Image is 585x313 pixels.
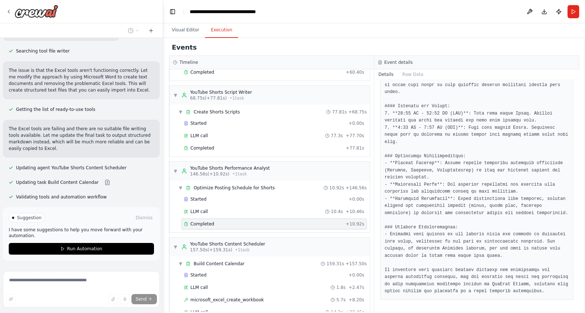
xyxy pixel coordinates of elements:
span: Updating task Build Content Calendar [16,179,99,185]
span: 1.8s [336,285,345,290]
button: Execution [205,23,238,38]
button: Send [131,294,157,304]
span: • 1 task [235,247,250,253]
span: Updating agent YouTube Shorts Content Scheduler [16,165,126,171]
h3: Event details [384,59,413,65]
span: Started [190,272,206,278]
button: Improve this prompt [6,294,16,304]
button: Start a new chat [145,26,157,35]
span: 5.7s [336,297,345,303]
span: + 77.81s [346,145,364,151]
span: ▼ [173,168,178,174]
span: • 1 task [230,95,244,101]
button: Hide left sidebar [167,7,178,17]
button: Visual Editor [166,23,205,38]
p: I have some suggestions to help you move forward with your automation. [9,227,154,239]
p: The issue is that the Excel tools aren't functioning correctly. Let me modify the approach by usi... [9,67,154,93]
div: YouTube Shorts Content Scheduler [190,241,265,247]
button: Click to speak your automation idea [120,294,130,304]
span: • 1 task [232,171,247,177]
span: 77.3s [331,133,343,139]
span: 159.31s [327,261,344,267]
span: Completed [190,145,214,151]
span: + 0.00s [348,120,364,126]
span: Getting the list of ready-to-use tools [16,107,95,112]
span: microsoft_excel_create_workbook [190,297,264,303]
span: + 2.47s [348,285,364,290]
span: + 0.00s [348,196,364,202]
span: 10.92s [329,185,344,191]
span: + 157.50s [345,261,367,267]
span: ▼ [178,109,183,115]
span: LLM call [190,133,208,139]
span: Started [190,120,206,126]
span: ▼ [178,261,183,267]
span: 68.75s (+77.81s) [190,95,227,101]
span: 146.56s (+10.92s) [190,171,229,177]
span: Run Automation [67,246,102,252]
span: Validating tools and automation workflow [16,194,107,200]
span: LLM call [190,209,208,215]
p: The Excel tools are failing and there are no suitable file writing tools available. Let me update... [9,125,154,152]
span: Completed [190,69,214,75]
span: + 8.20s [348,297,364,303]
nav: breadcrumb [190,8,282,15]
span: Started [190,196,206,202]
h3: Timeline [179,59,198,65]
span: ▼ [173,92,178,98]
button: Raw Data [398,69,428,80]
span: + 77.70s [346,133,364,139]
img: Logo [15,5,58,18]
button: Upload files [108,294,118,304]
div: YouTube Shorts Script Writer [190,89,252,95]
button: Run Automation [9,243,154,255]
span: Searching tool file writer [16,48,70,54]
span: 10.4s [331,209,343,215]
button: Switch to previous chat [125,26,142,35]
span: + 68.75s [348,109,367,115]
span: Completed [190,221,214,227]
span: + 0.00s [348,272,364,278]
span: LLM call [190,285,208,290]
h2: Events [172,42,197,53]
span: + 10.92s [346,221,364,227]
span: Create Shorts Scripts [194,109,240,115]
div: YouTube Shorts Performance Analyst [190,165,270,171]
span: 77.81s [332,109,347,115]
span: ▼ [178,185,183,191]
span: + 146.56s [345,185,367,191]
span: Build Content Calendar [194,261,244,267]
span: Optimize Posting Schedule for Shorts [194,185,275,191]
span: ▼ [173,244,178,250]
span: + 60.40s [346,69,364,75]
span: Suggestion [17,215,41,221]
span: + 10.46s [346,209,364,215]
button: Dismiss [134,214,154,221]
button: Details [374,69,398,80]
span: 157.50s (+159.31s) [190,247,232,253]
span: Send [136,296,147,302]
